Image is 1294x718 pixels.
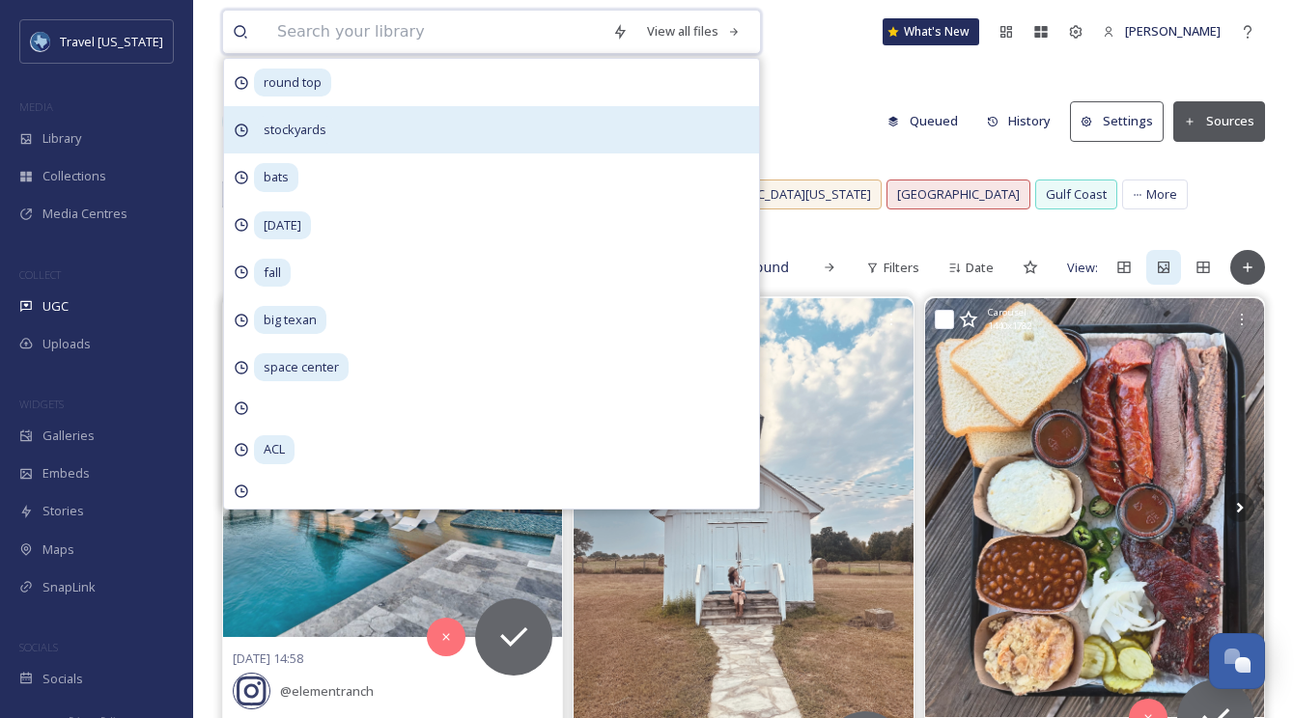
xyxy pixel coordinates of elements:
span: 17 posts [222,259,268,277]
span: [PERSON_NAME] [1125,22,1221,40]
span: [GEOGRAPHIC_DATA][US_STATE] [683,185,871,204]
span: More [1146,185,1177,204]
img: Corkscrew BBQ, located in Spring, Texas, is a renowned Michelin-starred barbecue spot owned by Wi... [925,298,1264,718]
input: Search [740,248,802,287]
span: Galleries [42,427,95,445]
span: Collections [42,167,106,185]
button: Sources [1173,101,1265,141]
img: images%20%281%29.jpeg [31,32,50,51]
span: Travel [US_STATE] [60,33,163,50]
span: [GEOGRAPHIC_DATA] [897,185,1020,204]
a: Settings [1070,101,1173,141]
span: Socials [42,670,83,688]
span: Stories [42,502,84,520]
span: Embeds [42,464,90,483]
span: @ elementranch [280,682,374,700]
span: Carousel [988,306,1027,319]
a: View all files [637,13,750,50]
span: big texan [254,306,326,334]
a: Queued [878,102,977,140]
span: Filters [884,259,919,277]
button: Queued [878,102,968,140]
span: SnapLink [42,578,96,596]
span: Maps [42,540,74,559]
button: Settings [1070,101,1164,141]
span: round top [254,69,331,97]
span: View: [1067,259,1098,277]
span: bats [254,163,298,191]
input: Search your library [267,11,603,53]
a: History [977,102,1071,140]
span: 1440 x 1782 [988,319,1031,333]
span: UGC [42,297,69,316]
span: Gulf Coast [1046,185,1107,204]
span: Media Centres [42,205,127,223]
span: COLLECT [19,267,61,282]
button: History [977,102,1061,140]
a: What's New [883,18,979,45]
span: ACL [254,435,295,463]
span: WIDGETS [19,397,64,411]
span: [DATE] 14:58 [233,649,303,667]
span: SOCIALS [19,640,58,654]
button: Open Chat [1209,633,1265,689]
span: Library [42,129,81,148]
span: Date [966,259,994,277]
span: Uploads [42,335,91,353]
span: [DATE] [254,211,311,239]
span: fall [254,259,291,287]
span: space center [254,353,349,381]
a: [PERSON_NAME] [1093,13,1230,50]
span: MEDIA [19,99,53,114]
span: stockyards [254,116,336,144]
